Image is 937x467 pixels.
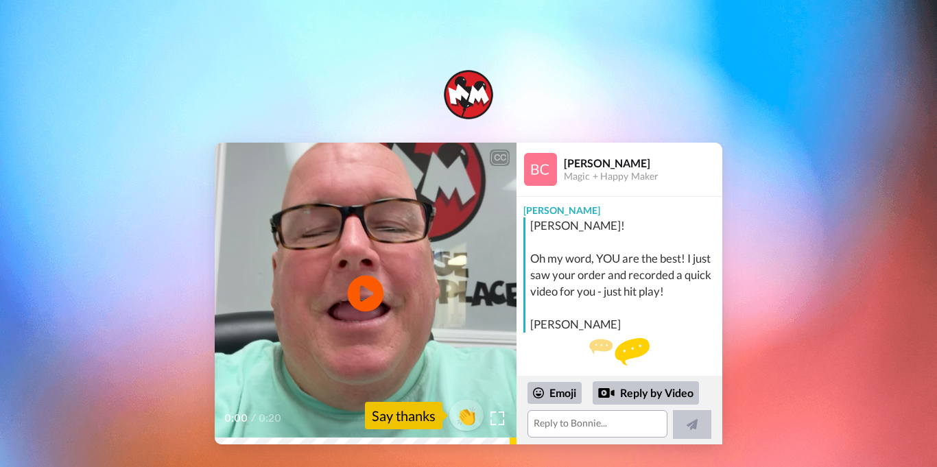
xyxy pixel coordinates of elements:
button: 👏 [449,400,484,431]
div: [PERSON_NAME] [517,197,722,217]
div: Magic + Happy Maker [564,171,722,182]
span: 👏 [449,405,484,427]
div: CC [491,151,508,165]
div: Emoji [527,382,582,404]
img: Full screen [490,411,504,425]
div: [PERSON_NAME] [564,156,722,169]
img: Profile Image [524,153,557,186]
div: [PERSON_NAME]! Oh my word, YOU are the best! I just saw your order and recorded a quick video for... [530,217,719,333]
span: 0:20 [259,410,283,427]
span: / [251,410,256,427]
div: Reply by Video [593,381,699,405]
div: Reply by Video [598,385,615,401]
img: message.svg [589,338,650,366]
img: logo [441,67,496,122]
div: Say thanks [365,402,442,429]
div: Send [PERSON_NAME] a reply. [517,338,722,388]
span: 0:00 [224,410,248,427]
